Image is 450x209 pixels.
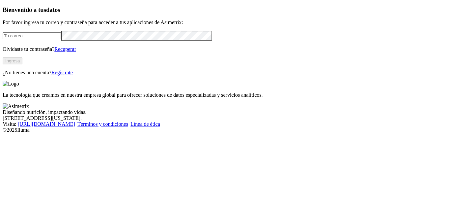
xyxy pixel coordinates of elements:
[46,6,60,13] span: datos
[77,121,128,127] a: Términos y condiciones
[3,57,22,64] button: Ingresa
[3,70,447,76] p: ¿No tienes una cuenta?
[3,109,447,115] div: Diseñando nutrición, impactando vidas.
[3,103,29,109] img: Asimetrix
[3,115,447,121] div: [STREET_ADDRESS][US_STATE].
[130,121,160,127] a: Línea de ética
[3,127,447,133] div: © 2025 Iluma
[18,121,75,127] a: [URL][DOMAIN_NAME]
[3,92,447,98] p: La tecnología que creamos en nuestra empresa global para ofrecer soluciones de datos especializad...
[3,81,19,87] img: Logo
[3,32,61,39] input: Tu correo
[54,46,76,52] a: Recuperar
[3,6,447,14] h3: Bienvenido a tus
[3,46,447,52] p: Olvidaste tu contraseña?
[3,121,447,127] div: Visita : | |
[3,19,447,25] p: Por favor ingresa tu correo y contraseña para acceder a tus aplicaciones de Asimetrix:
[51,70,73,75] a: Regístrate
